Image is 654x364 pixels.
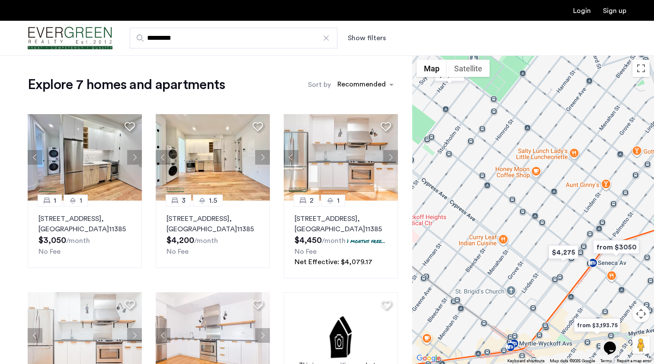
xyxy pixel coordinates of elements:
ng-select: sort-apartment [333,77,398,93]
div: from $3050 [590,237,643,257]
span: 1 [80,195,82,206]
sub: /month [194,237,218,244]
button: Previous apartment [28,150,42,165]
span: 1 [337,195,340,206]
button: Show street map [417,60,447,77]
a: Cazamio Logo [28,22,112,54]
span: 1 [54,195,56,206]
div: $4,275 [545,243,582,262]
a: 21[STREET_ADDRESS], [GEOGRAPHIC_DATA]113851 months free...No FeeNet Effective: $4,079.17 [284,201,398,278]
button: Keyboard shortcuts [507,358,545,364]
span: No Fee [38,248,61,255]
label: Sort by [308,80,331,90]
a: Terms (opens in new tab) [600,358,612,364]
button: Next apartment [127,328,142,343]
span: No Fee [295,248,317,255]
span: 2 [310,195,314,206]
button: Show satellite imagery [447,60,490,77]
span: $4,450 [295,236,322,245]
a: Login [573,7,591,14]
sub: /month [322,237,346,244]
img: logo [28,22,112,54]
img: Google [414,353,443,364]
p: [STREET_ADDRESS] 11385 [167,214,259,234]
span: $3,050 [38,236,66,245]
span: $4,200 [167,236,194,245]
span: No Fee [167,248,189,255]
a: 31.5[STREET_ADDRESS], [GEOGRAPHIC_DATA]11385No Fee [156,201,270,268]
button: Drag Pegman onto the map to open Street View [632,336,650,354]
sub: /month [66,237,90,244]
div: Recommended [336,79,386,92]
button: Map camera controls [632,305,650,322]
button: Toggle fullscreen view [632,60,650,77]
img: 1999_638606364437936638.jpeg [28,114,142,201]
button: Next apartment [255,328,270,343]
span: 1.5 [209,195,217,206]
button: Next apartment [383,150,398,165]
button: Previous apartment [284,150,298,165]
button: Previous apartment [28,328,42,343]
p: [STREET_ADDRESS] 11385 [38,214,131,234]
input: Apartment Search [130,28,337,48]
button: Next apartment [127,150,142,165]
button: Show or hide filters [348,33,386,43]
img: 1999_638606367151593945.jpeg [156,114,270,201]
span: Map data ©2025 Google [550,359,595,363]
button: Previous apartment [156,328,170,343]
button: Next apartment [255,150,270,165]
div: from $3,193.75 [571,316,624,335]
h1: Explore 7 homes and apartments [28,76,225,93]
p: [STREET_ADDRESS] 11385 [295,214,387,234]
span: Net Effective: $4,079.17 [295,259,372,265]
span: 3 [182,195,186,206]
a: 11[STREET_ADDRESS], [GEOGRAPHIC_DATA]11385No Fee [28,201,142,268]
button: Previous apartment [156,150,170,165]
p: 1 months free... [347,237,385,245]
a: Report a map error [617,358,651,364]
a: Open this area in Google Maps (opens a new window) [414,353,443,364]
img: 218_638580498003011127.jpeg [284,114,398,201]
a: Registration [603,7,626,14]
iframe: chat widget [600,329,628,355]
